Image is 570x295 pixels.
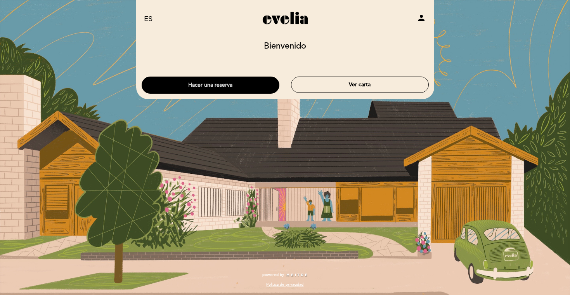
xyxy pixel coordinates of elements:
a: Política de privacidad [266,282,303,287]
img: MEITRE [286,273,308,277]
i: person [417,13,426,23]
a: Evelia [237,9,334,30]
button: Hacer una reserva [142,77,279,94]
a: powered by [262,272,308,278]
button: Ver carta [291,77,429,93]
h1: Bienvenido [264,42,306,51]
span: powered by [262,272,284,278]
button: person [417,13,426,25]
